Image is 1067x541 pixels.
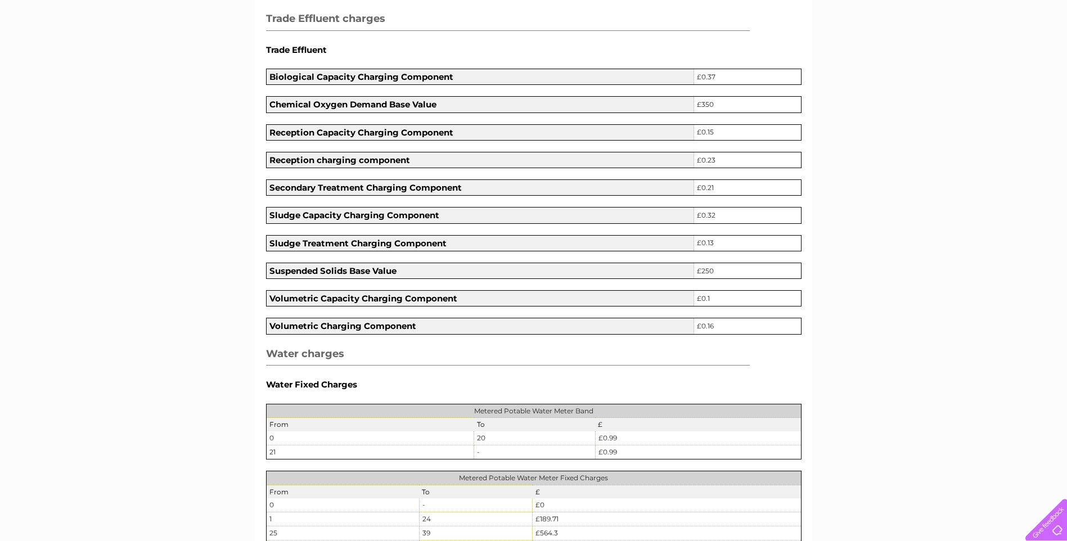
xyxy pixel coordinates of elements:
b: Suspended Solids Base Value [269,265,397,276]
div: Clear Business is a trading name of Verastar Limited (registered in [GEOGRAPHIC_DATA] No. 3667643... [268,6,800,55]
b: Volumetric Charging Component [269,321,416,331]
td: 1 [266,512,419,526]
td: £189.71 [533,512,801,526]
td: - [474,445,596,459]
b: Secondary Treatment Charging Component [269,182,462,193]
td: 25 [266,526,419,540]
th: From [266,485,419,498]
th: To [474,418,596,431]
a: Blog [969,48,985,56]
td: £0.99 [595,445,801,459]
b: Biological Capacity Charging Component [269,71,453,82]
a: Contact [992,48,1020,56]
td: £250 [694,263,801,278]
td: 24 [419,512,533,526]
a: Telecoms [929,48,962,56]
b: Sludge Capacity Charging Component [269,210,439,220]
td: £0.37 [694,69,801,85]
h5: Water Fixed Charges [266,380,802,389]
td: 0 [266,498,419,512]
b: Sludge Treatment Charging Component [269,238,447,249]
b: Reception charging component [269,155,410,165]
td: £0.32 [694,208,801,223]
th: £ [533,485,801,498]
img: logo.png [37,29,94,64]
a: 0333 014 3131 [855,6,933,20]
td: 20 [474,431,596,445]
td: £0.23 [694,152,801,168]
td: £0.99 [595,431,801,445]
b: Reception Capacity Charging Component [269,127,453,138]
h5: Trade Effluent [266,45,802,55]
td: Metered Potable Water Meter Fixed Charges [266,471,801,485]
td: £0 [533,498,801,512]
td: 0 [266,431,474,445]
b: Volumetric Capacity Charging Component [269,293,457,304]
a: Energy [897,48,922,56]
th: To [419,485,533,498]
h3: Trade Effluent charges [266,11,750,31]
td: £0.15 [694,124,801,140]
h3: Water charges [266,346,750,366]
td: £0.1 [694,291,801,306]
a: Water [869,48,890,56]
td: 39 [419,526,533,540]
a: Log out [1030,48,1056,56]
th: £ [595,418,801,431]
td: £0.13 [694,235,801,251]
td: £0.16 [694,318,801,334]
td: - [419,498,533,512]
td: £0.21 [694,180,801,196]
th: From [266,418,474,431]
b: Chemical Oxygen Demand Base Value [269,99,436,110]
td: Metered Potable Water Meter Band [266,404,801,418]
td: £350 [694,97,801,112]
td: 21 [266,445,474,459]
td: £564.3 [533,526,801,540]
